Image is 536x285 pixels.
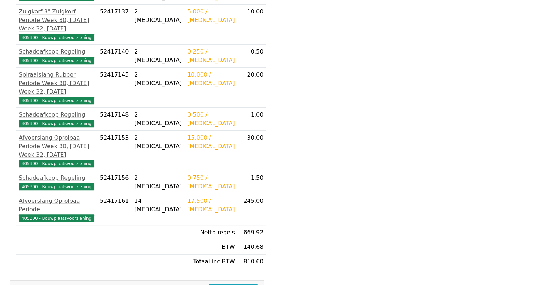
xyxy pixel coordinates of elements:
[238,240,266,254] td: 140.68
[97,4,131,44] td: 52417137
[238,67,266,107] td: 20.00
[134,197,182,214] div: 14 [MEDICAL_DATA]
[97,171,131,194] td: 52417156
[19,111,94,128] a: Schadeafkoop Regeling405300 - Bouwplaatsvoorziening
[19,214,94,222] span: 405300 - Bouwplaatsvoorziening
[187,134,235,151] div: 15.000 / [MEDICAL_DATA]
[238,130,266,171] td: 30.00
[19,134,94,168] a: Afvoerslang Oprolbaa Periode Week 30, [DATE] Week 32, [DATE]405300 - Bouwplaatsvoorziening
[97,194,131,225] td: 52417161
[19,7,94,41] a: Zuigkorf 3" Zuigkorf Periode Week 30, [DATE] Week 32, [DATE]405300 - Bouwplaatsvoorziening
[238,194,266,225] td: 245.00
[187,111,235,128] div: 0.500 / [MEDICAL_DATA]
[19,174,94,191] a: Schadeafkoop Regeling405300 - Bouwplaatsvoorziening
[19,197,94,214] div: Afvoerslang Oprolbaa Periode
[187,71,235,88] div: 10.000 / [MEDICAL_DATA]
[19,71,94,96] div: Spiraalslang Rubber Periode Week 30, [DATE] Week 32, [DATE]
[19,160,94,167] span: 405300 - Bouwplaatsvoorziening
[19,47,94,65] a: Schadeafkoop Regeling405300 - Bouwplaatsvoorziening
[185,240,238,254] td: BTW
[19,7,94,33] div: Zuigkorf 3" Zuigkorf Periode Week 30, [DATE] Week 32, [DATE]
[19,120,94,127] span: 405300 - Bouwplaatsvoorziening
[187,197,235,214] div: 17.500 / [MEDICAL_DATA]
[238,4,266,44] td: 10.00
[134,134,182,151] div: 2 [MEDICAL_DATA]
[97,67,131,107] td: 52417145
[187,7,235,24] div: 5.000 / [MEDICAL_DATA]
[19,34,94,41] span: 405300 - Bouwplaatsvoorziening
[238,225,266,240] td: 669.92
[238,171,266,194] td: 1.50
[19,47,94,56] div: Schadeafkoop Regeling
[19,183,94,190] span: 405300 - Bouwplaatsvoorziening
[97,130,131,171] td: 52417153
[238,107,266,130] td: 1.00
[187,47,235,65] div: 0.250 / [MEDICAL_DATA]
[97,44,131,67] td: 52417140
[19,134,94,159] div: Afvoerslang Oprolbaa Periode Week 30, [DATE] Week 32, [DATE]
[238,254,266,269] td: 810.60
[19,71,94,105] a: Spiraalslang Rubber Periode Week 30, [DATE] Week 32, [DATE]405300 - Bouwplaatsvoorziening
[134,47,182,65] div: 2 [MEDICAL_DATA]
[19,174,94,182] div: Schadeafkoop Regeling
[185,254,238,269] td: Totaal inc BTW
[19,57,94,64] span: 405300 - Bouwplaatsvoorziening
[19,197,94,222] a: Afvoerslang Oprolbaa Periode405300 - Bouwplaatsvoorziening
[134,174,182,191] div: 2 [MEDICAL_DATA]
[134,7,182,24] div: 2 [MEDICAL_DATA]
[238,44,266,67] td: 0.50
[134,111,182,128] div: 2 [MEDICAL_DATA]
[97,107,131,130] td: 52417148
[187,174,235,191] div: 0.750 / [MEDICAL_DATA]
[19,111,94,119] div: Schadeafkoop Regeling
[185,225,238,240] td: Netto regels
[134,71,182,88] div: 2 [MEDICAL_DATA]
[19,97,94,104] span: 405300 - Bouwplaatsvoorziening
